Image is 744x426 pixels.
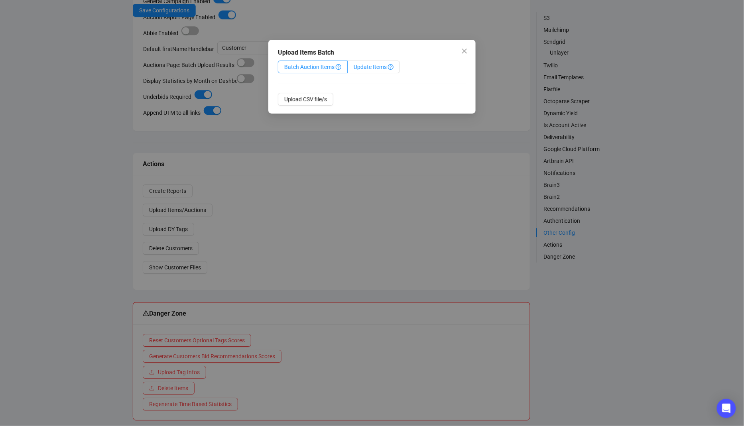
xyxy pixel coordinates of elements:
[354,64,394,70] span: Update Items
[278,93,333,106] button: Upload CSV file/s
[284,64,341,70] span: Batch Auction Items
[284,95,327,104] span: Upload CSV file/s
[458,45,471,57] button: Close
[717,399,736,418] div: Open Intercom Messenger
[336,64,341,70] span: question-circle
[278,48,466,57] div: Upload Items Batch
[388,64,394,70] span: question-circle
[461,48,468,54] span: close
